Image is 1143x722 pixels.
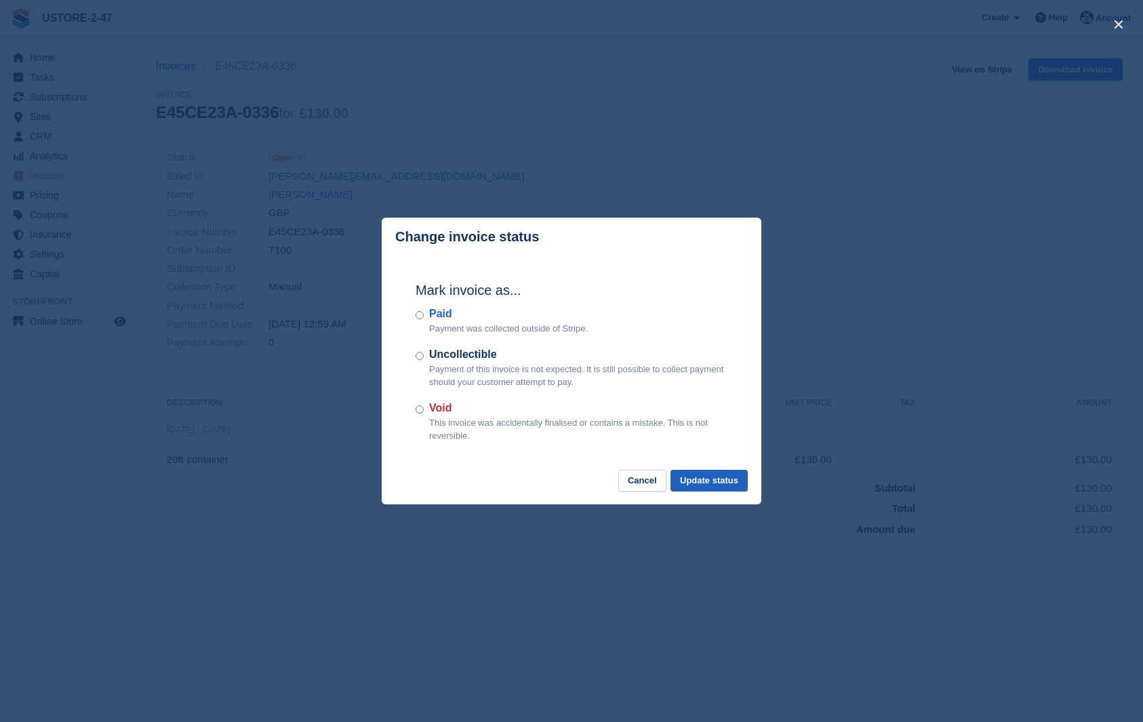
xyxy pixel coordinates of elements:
button: Update status [670,470,748,492]
label: Void [429,400,727,416]
button: close [1108,14,1129,35]
p: Change invoice status [395,229,539,245]
p: Payment of this invoice is not expected. It is still possible to collect payment should your cust... [429,363,727,389]
button: Cancel [618,470,666,492]
p: Payment was collected outside of Stripe. [429,322,588,336]
label: Uncollectible [429,346,727,363]
label: Paid [429,306,588,322]
p: This invoice was accidentally finalised or contains a mistake. This is not reversible. [429,416,727,443]
h2: Mark invoice as... [416,280,727,300]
